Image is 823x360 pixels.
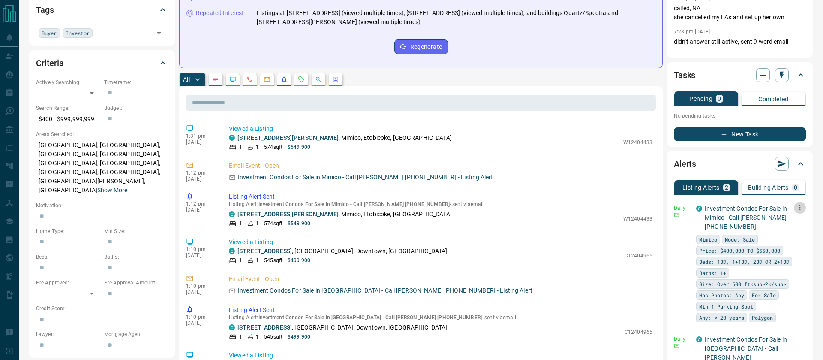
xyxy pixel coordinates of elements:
[186,201,216,207] p: 1:12 pm
[699,235,717,244] span: Mimico
[674,65,806,85] div: Tasks
[674,68,695,82] h2: Tasks
[36,330,100,338] p: Lawyer:
[229,306,652,315] p: Listing Alert Sent
[186,289,216,295] p: [DATE]
[36,305,168,312] p: Credit Score:
[239,257,242,264] p: 1
[104,79,168,86] p: Timeframe:
[36,104,100,112] p: Search Range:
[674,154,806,174] div: Alerts
[196,9,244,18] p: Repeated Interest
[674,335,691,343] p: Daily
[752,291,776,299] span: For Sale
[186,176,216,182] p: [DATE]
[229,76,236,83] svg: Lead Browsing Activity
[186,320,216,326] p: [DATE]
[623,139,652,146] p: W12404433
[699,257,789,266] span: Beds: 1BD, 1+1BD, 2BD OR 2+1BD
[229,248,235,254] div: condos.ca
[153,27,165,39] button: Open
[186,139,216,145] p: [DATE]
[229,324,235,330] div: condos.ca
[256,220,259,227] p: 1
[229,275,652,284] p: Email Event - Open
[699,313,744,322] span: Any: < 20 years
[674,212,680,218] svg: Email
[229,351,652,360] p: Viewed a Listing
[237,323,447,332] p: , [GEOGRAPHIC_DATA], Downtown, [GEOGRAPHIC_DATA]
[288,220,310,227] p: $549,900
[699,291,744,299] span: Has Photos: Any
[315,76,322,83] svg: Opportunities
[229,211,235,217] div: condos.ca
[66,29,90,37] span: Investor
[699,269,726,277] span: Baths: 1+
[281,76,288,83] svg: Listing Alerts
[238,286,532,295] p: Investment Condos For Sale in [GEOGRAPHIC_DATA] - Call [PERSON_NAME] [PHONE_NUMBER] - Listing Alert
[625,252,652,260] p: C12404965
[718,96,721,102] p: 0
[104,227,168,235] p: Min Size:
[36,3,54,17] h2: Tags
[104,279,168,287] p: Pre-Approval Amount:
[752,313,773,322] span: Polygon
[748,185,789,191] p: Building Alerts
[674,37,806,46] p: didn't answer still active, sent 9 word email
[186,252,216,258] p: [DATE]
[674,109,806,122] p: No pending tasks
[246,76,253,83] svg: Calls
[625,328,652,336] p: C12404965
[264,333,282,341] p: 545 sqft
[256,333,259,341] p: 1
[674,4,806,22] p: called, NA she cancelled my LAs and set up her own
[229,124,652,133] p: Viewed a Listing
[674,29,710,35] p: 7:23 pm [DATE]
[237,324,292,331] a: [STREET_ADDRESS]
[104,104,168,112] p: Budget:
[36,79,100,86] p: Actively Searching:
[36,112,100,126] p: $400 - $999,999,999
[229,135,235,141] div: condos.ca
[689,96,712,102] p: Pending
[237,133,452,142] p: , Mimico, Etobicoke, [GEOGRAPHIC_DATA]
[36,279,100,287] p: Pre-Approved:
[237,134,339,141] a: [STREET_ADDRESS][PERSON_NAME]
[186,133,216,139] p: 1:31 pm
[256,257,259,264] p: 1
[674,343,680,349] svg: Email
[36,138,168,197] p: [GEOGRAPHIC_DATA], [GEOGRAPHIC_DATA], [GEOGRAPHIC_DATA], [GEOGRAPHIC_DATA], [GEOGRAPHIC_DATA], [G...
[229,201,652,207] p: Listing Alert : - sent via email
[699,280,786,288] span: Size: Over 500 ft<sup>2</sup>
[394,39,448,54] button: Regenerate
[104,253,168,261] p: Baths:
[238,173,493,182] p: Investment Condos For Sale in Mimico - Call [PERSON_NAME] [PHONE_NUMBER] - Listing Alert
[229,161,652,170] p: Email Event - Open
[725,185,728,191] p: 2
[239,143,242,151] p: 1
[674,127,806,141] button: New Task
[332,76,339,83] svg: Agent Actions
[674,204,691,212] p: Daily
[725,235,755,244] span: Mode: Sale
[237,210,452,219] p: , Mimico, Etobicoke, [GEOGRAPHIC_DATA]
[239,220,242,227] p: 1
[288,257,310,264] p: $499,900
[256,143,259,151] p: 1
[699,246,780,255] span: Price: $400,000 TO $550,000
[758,96,789,102] p: Completed
[298,76,305,83] svg: Requests
[696,336,702,342] div: condos.ca
[237,247,447,256] p: , [GEOGRAPHIC_DATA], Downtown, [GEOGRAPHIC_DATA]
[258,201,450,207] span: Investment Condos For Sale in Mimico - Call [PERSON_NAME] [PHONE_NUMBER]
[794,185,797,191] p: 0
[264,220,282,227] p: 574 sqft
[623,215,652,223] p: W12404433
[186,170,216,176] p: 1:12 pm
[183,76,190,82] p: All
[104,330,168,338] p: Mortgage Agent:
[97,186,127,195] button: Show More
[186,246,216,252] p: 1:10 pm
[229,238,652,247] p: Viewed a Listing
[229,315,652,321] p: Listing Alert : - sent via email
